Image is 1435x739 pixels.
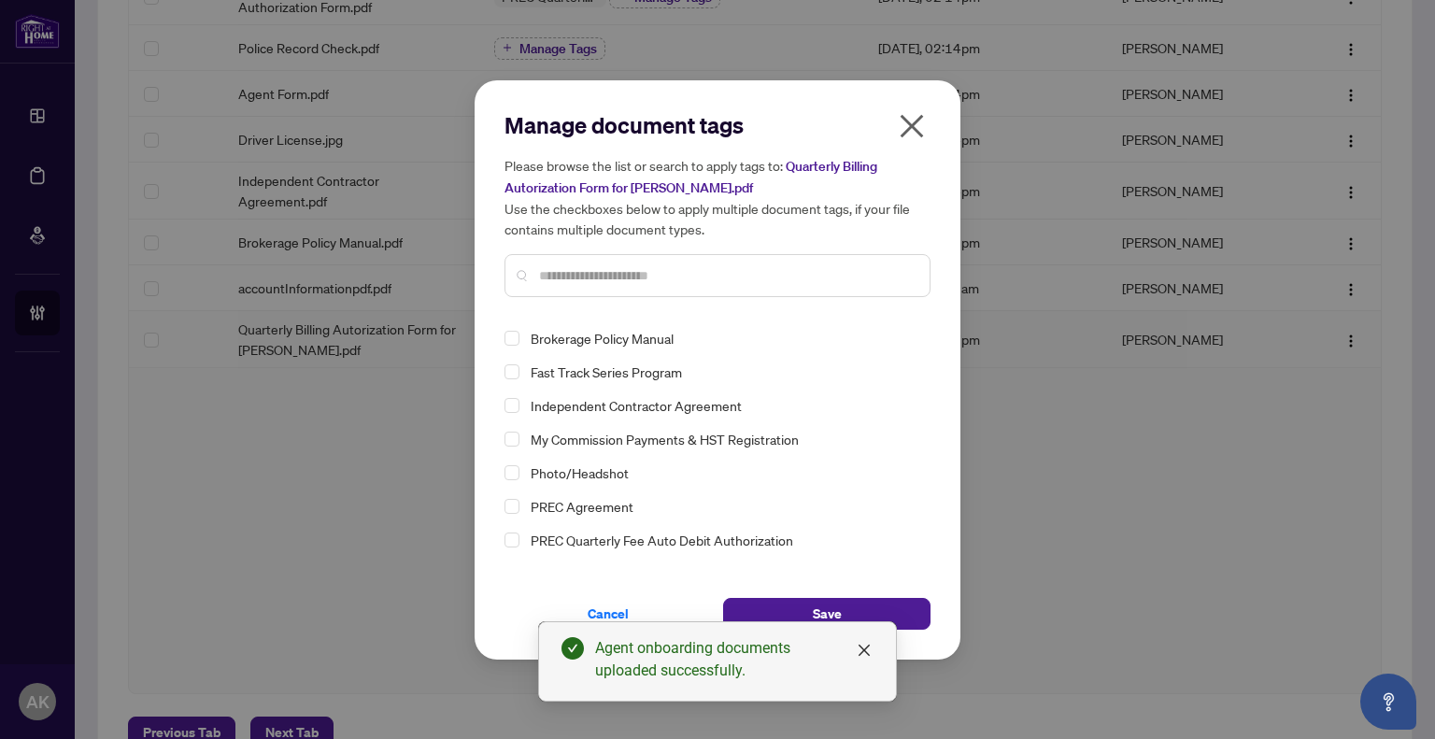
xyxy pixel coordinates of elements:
[857,643,872,658] span: close
[523,462,919,484] span: Photo/Headshot
[531,361,682,383] span: Fast Track Series Program
[531,327,674,349] span: Brokerage Policy Manual
[523,327,919,349] span: Brokerage Policy Manual
[813,599,842,629] span: Save
[504,499,519,514] span: Select PREC Agreement
[504,398,519,413] span: Select Independent Contractor Agreement
[523,361,919,383] span: Fast Track Series Program
[531,529,793,551] span: PREC Quarterly Fee Auto Debit Authorization
[504,155,931,239] h5: Please browse the list or search to apply tags to: Use the checkboxes below to apply multiple doc...
[504,364,519,379] span: Select Fast Track Series Program
[595,637,874,682] div: Agent onboarding documents uploaded successfully.
[854,640,874,661] a: Close
[504,432,519,447] span: Select My Commission Payments & HST Registration
[1360,674,1416,730] button: Open asap
[504,110,931,140] h2: Manage document tags
[504,158,877,196] span: Quarterly Billing Autorization Form for [PERSON_NAME].pdf
[588,599,629,629] span: Cancel
[897,111,927,141] span: close
[504,533,519,547] span: Select PREC Quarterly Fee Auto Debit Authorization
[531,394,742,417] span: Independent Contractor Agreement
[531,428,799,450] span: My Commission Payments & HST Registration
[523,428,919,450] span: My Commission Payments & HST Registration
[531,495,633,518] span: PREC Agreement
[504,331,519,346] span: Select Brokerage Policy Manual
[504,465,519,480] span: Select Photo/Headshot
[531,462,629,484] span: Photo/Headshot
[523,529,919,551] span: PREC Quarterly Fee Auto Debit Authorization
[523,495,919,518] span: PREC Agreement
[504,598,712,630] button: Cancel
[523,394,919,417] span: Independent Contractor Agreement
[723,598,931,630] button: Save
[561,637,584,660] span: check-circle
